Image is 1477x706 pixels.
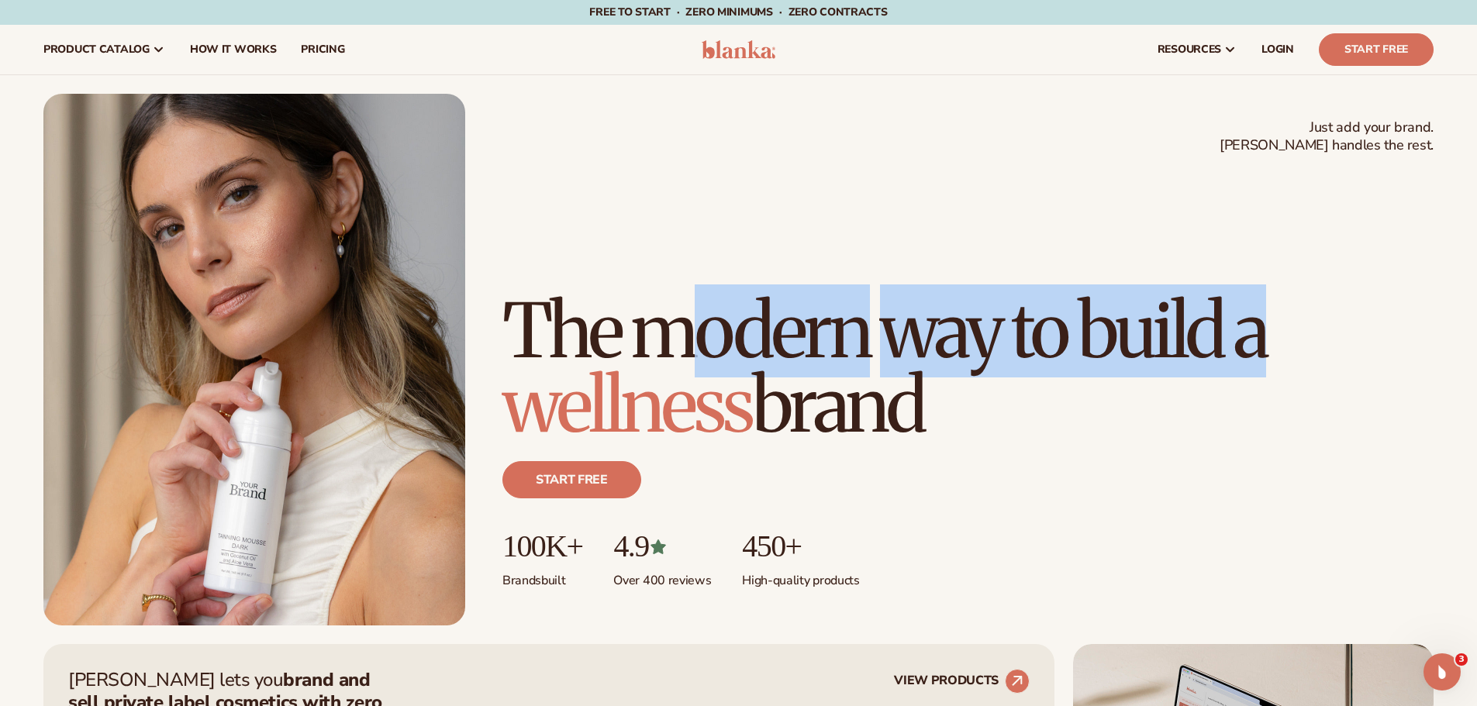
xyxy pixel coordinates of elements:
span: Just add your brand. [PERSON_NAME] handles the rest. [1220,119,1434,155]
p: 4.9 [613,529,711,563]
p: 450+ [742,529,859,563]
span: 3 [1455,653,1468,666]
img: Female holding tanning mousse. [43,94,465,625]
span: How It Works [190,43,277,56]
span: LOGIN [1261,43,1294,56]
p: Brands built [502,563,582,589]
a: Start Free [1319,33,1434,66]
p: 100K+ [502,529,582,563]
img: logo [702,40,775,59]
iframe: Intercom live chat [1424,653,1461,691]
a: product catalog [31,25,178,74]
a: Start free [502,461,641,498]
span: wellness [502,359,752,452]
span: product catalog [43,43,150,56]
span: pricing [301,43,344,56]
span: Free to start · ZERO minimums · ZERO contracts [589,5,887,19]
p: High-quality products [742,563,859,589]
p: Over 400 reviews [613,563,711,589]
a: VIEW PRODUCTS [894,669,1030,694]
a: How It Works [178,25,289,74]
a: resources [1145,25,1249,74]
span: resources [1158,43,1221,56]
h1: The modern way to build a brand [502,294,1434,443]
a: pricing [288,25,357,74]
a: LOGIN [1249,25,1306,74]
